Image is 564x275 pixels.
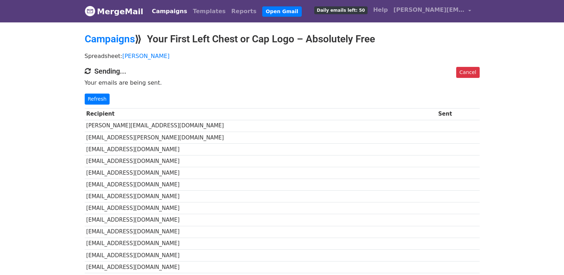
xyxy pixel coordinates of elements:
[85,79,480,86] p: Your emails are being sent.
[85,120,437,132] td: [PERSON_NAME][EMAIL_ADDRESS][DOMAIN_NAME]
[85,191,437,202] td: [EMAIL_ADDRESS][DOMAIN_NAME]
[85,238,437,249] td: [EMAIL_ADDRESS][DOMAIN_NAME]
[394,6,465,14] span: [PERSON_NAME][EMAIL_ADDRESS][DOMAIN_NAME]
[85,4,143,19] a: MergeMail
[85,226,437,238] td: [EMAIL_ADDRESS][DOMAIN_NAME]
[85,6,95,16] img: MergeMail logo
[85,261,437,273] td: [EMAIL_ADDRESS][DOMAIN_NAME]
[85,249,437,261] td: [EMAIL_ADDRESS][DOMAIN_NAME]
[314,6,367,14] span: Daily emails left: 50
[85,179,437,191] td: [EMAIL_ADDRESS][DOMAIN_NAME]
[85,202,437,214] td: [EMAIL_ADDRESS][DOMAIN_NAME]
[456,67,479,78] a: Cancel
[85,214,437,226] td: [EMAIL_ADDRESS][DOMAIN_NAME]
[311,3,370,17] a: Daily emails left: 50
[437,108,480,120] th: Sent
[85,143,437,155] td: [EMAIL_ADDRESS][DOMAIN_NAME]
[190,4,228,18] a: Templates
[85,94,110,105] a: Refresh
[122,53,170,59] a: [PERSON_NAME]
[85,167,437,179] td: [EMAIL_ADDRESS][DOMAIN_NAME]
[85,155,437,167] td: [EMAIL_ADDRESS][DOMAIN_NAME]
[228,4,259,18] a: Reports
[85,67,480,75] h4: Sending...
[85,108,437,120] th: Recipient
[85,33,135,45] a: Campaigns
[149,4,190,18] a: Campaigns
[85,33,480,45] h2: ⟫ Your First Left Chest or Cap Logo – Absolutely Free
[391,3,474,20] a: [PERSON_NAME][EMAIL_ADDRESS][DOMAIN_NAME]
[262,6,302,17] a: Open Gmail
[85,132,437,143] td: [EMAIL_ADDRESS][PERSON_NAME][DOMAIN_NAME]
[85,52,480,60] p: Spreadsheet:
[370,3,391,17] a: Help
